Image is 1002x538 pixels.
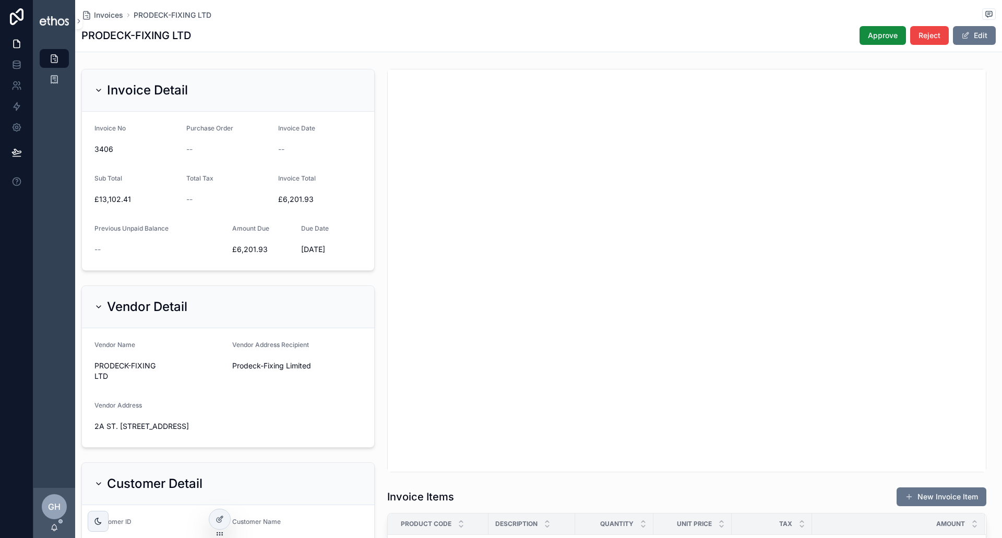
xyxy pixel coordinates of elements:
span: £6,201.93 [278,194,362,205]
span: -- [94,244,101,255]
span: Amount Due [232,224,269,232]
h1: PRODECK-FIXING LTD [81,28,191,43]
span: £13,102.41 [94,194,178,205]
span: Due Date [301,224,329,232]
span: Reject [918,30,940,41]
h2: Vendor Detail [107,298,187,315]
span: Approve [868,30,898,41]
span: Purchase Order [186,124,233,132]
span: Total Tax [186,174,213,182]
span: Sub Total [94,174,122,182]
span: Vendor Address Recipient [232,341,309,349]
span: Vendor Address [94,401,142,409]
h2: Invoice Detail [107,82,188,99]
span: Invoice Date [278,124,315,132]
h2: Customer Detail [107,475,202,492]
span: Previous Unpaid Balance [94,224,169,232]
span: Invoice Total [278,174,316,182]
span: [DATE] [301,244,362,255]
span: Vendor Name [94,341,135,349]
a: PRODECK-FIXING LTD [134,10,211,20]
iframe: pdf-iframe [388,69,986,472]
span: Invoice No [94,124,126,132]
span: -- [186,144,193,154]
span: Customer Name [232,518,281,525]
span: Tax [779,520,792,528]
span: Prodeck-Fixing Limited [232,361,362,371]
div: scrollable content [33,42,75,488]
span: -- [186,194,193,205]
span: Invoices [94,10,123,20]
span: -- [278,144,284,154]
span: Product Code [401,520,451,528]
span: GH [48,500,61,513]
button: Reject [910,26,949,45]
a: Invoices [81,10,123,20]
span: 3406 [94,144,178,154]
span: Customer ID [94,518,132,525]
span: Quantity [600,520,634,528]
span: PRODECK-FIXING LTD [94,361,224,381]
button: New Invoice Item [897,487,986,506]
span: Unit Price [677,520,712,528]
span: £6,201.93 [232,244,293,255]
h1: Invoice Items [387,489,454,504]
button: Edit [953,26,996,45]
button: Approve [860,26,906,45]
img: App logo [40,16,69,25]
span: Amount [936,520,965,528]
span: 2A ST. [STREET_ADDRESS] [94,421,362,432]
span: Description [495,520,538,528]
